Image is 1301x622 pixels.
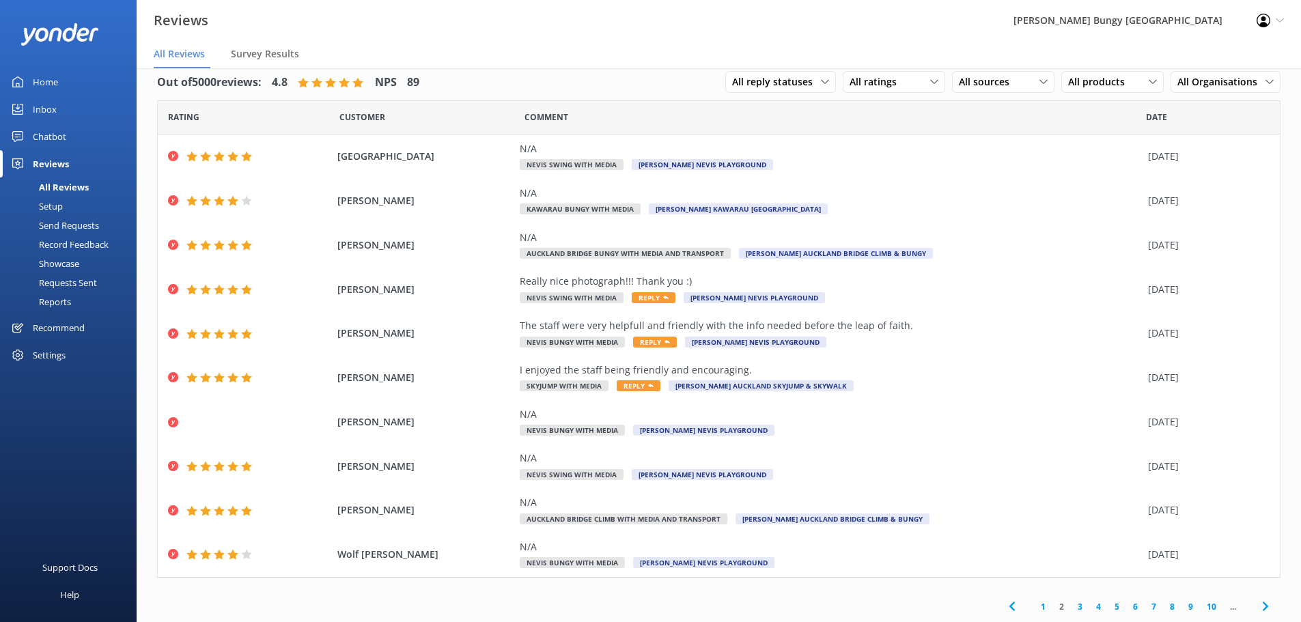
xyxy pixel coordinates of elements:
[633,337,677,348] span: Reply
[520,337,625,348] span: Nevis Bungy with Media
[8,292,137,311] a: Reports
[1148,149,1263,164] div: [DATE]
[8,216,99,235] div: Send Requests
[520,318,1141,333] div: The staff were very helpfull and friendly with the info needed before the leap of faith.
[1148,414,1263,429] div: [DATE]
[8,254,79,273] div: Showcase
[736,513,929,524] span: [PERSON_NAME] Auckland Bridge Climb & Bungy
[42,554,98,581] div: Support Docs
[1089,600,1108,613] a: 4
[20,23,99,46] img: yonder-white-logo.png
[1223,600,1243,613] span: ...
[1163,600,1181,613] a: 8
[337,282,514,297] span: [PERSON_NAME]
[520,469,624,480] span: Nevis Swing with Media
[337,459,514,474] span: [PERSON_NAME]
[520,186,1141,201] div: N/A
[1146,111,1167,124] span: Date
[850,74,905,89] span: All ratings
[1034,600,1052,613] a: 1
[520,539,1141,554] div: N/A
[1148,282,1263,297] div: [DATE]
[520,495,1141,510] div: N/A
[520,425,625,436] span: Nevis Bungy with Media
[685,337,826,348] span: [PERSON_NAME] Nevis Playground
[8,292,71,311] div: Reports
[1148,238,1263,253] div: [DATE]
[154,10,208,31] h3: Reviews
[1148,193,1263,208] div: [DATE]
[1177,74,1265,89] span: All Organisations
[520,141,1141,156] div: N/A
[339,111,385,124] span: Date
[60,581,79,608] div: Help
[8,254,137,273] a: Showcase
[669,380,854,391] span: [PERSON_NAME] Auckland SkyJump & SkyWalk
[1052,600,1071,613] a: 2
[337,149,514,164] span: [GEOGRAPHIC_DATA]
[8,197,63,216] div: Setup
[520,203,641,214] span: Kawarau Bungy with Media
[633,425,774,436] span: [PERSON_NAME] Nevis Playground
[1148,459,1263,474] div: [DATE]
[520,451,1141,466] div: N/A
[33,96,57,123] div: Inbox
[1148,326,1263,341] div: [DATE]
[739,248,933,259] span: [PERSON_NAME] Auckland Bridge Climb & Bungy
[33,68,58,96] div: Home
[632,292,675,303] span: Reply
[524,111,568,124] span: Question
[520,248,731,259] span: Auckland Bridge Bungy with Media and Transport
[1181,600,1200,613] a: 9
[1200,600,1223,613] a: 10
[337,547,514,562] span: Wolf [PERSON_NAME]
[520,292,624,303] span: Nevis Swing with Media
[1068,74,1133,89] span: All products
[520,380,608,391] span: SkyJump with Media
[1071,600,1089,613] a: 3
[633,557,774,568] span: [PERSON_NAME] Nevis Playground
[8,197,137,216] a: Setup
[617,380,660,391] span: Reply
[1108,600,1126,613] a: 5
[649,203,828,214] span: [PERSON_NAME] Kawarau [GEOGRAPHIC_DATA]
[33,123,66,150] div: Chatbot
[632,159,773,170] span: [PERSON_NAME] Nevis Playground
[8,273,137,292] a: Requests Sent
[33,314,85,341] div: Recommend
[168,111,199,124] span: Date
[33,341,66,369] div: Settings
[1148,503,1263,518] div: [DATE]
[8,178,89,197] div: All Reviews
[8,178,137,197] a: All Reviews
[1148,370,1263,385] div: [DATE]
[520,159,624,170] span: Nevis Swing with Media
[684,292,825,303] span: [PERSON_NAME] Nevis Playground
[8,235,109,254] div: Record Feedback
[732,74,821,89] span: All reply statuses
[337,414,514,429] span: [PERSON_NAME]
[272,74,288,91] h4: 4.8
[337,326,514,341] span: [PERSON_NAME]
[337,370,514,385] span: [PERSON_NAME]
[407,74,419,91] h4: 89
[8,273,97,292] div: Requests Sent
[1145,600,1163,613] a: 7
[231,47,299,61] span: Survey Results
[520,230,1141,245] div: N/A
[337,193,514,208] span: [PERSON_NAME]
[1148,547,1263,562] div: [DATE]
[520,513,727,524] span: Auckland Bridge Climb with Media and Transport
[154,47,205,61] span: All Reviews
[337,503,514,518] span: [PERSON_NAME]
[33,150,69,178] div: Reviews
[520,407,1141,422] div: N/A
[157,74,262,91] h4: Out of 5000 reviews:
[520,557,625,568] span: Nevis Bungy with Media
[520,363,1141,378] div: I enjoyed the staff being friendly and encouraging.
[632,469,773,480] span: [PERSON_NAME] Nevis Playground
[959,74,1018,89] span: All sources
[8,216,137,235] a: Send Requests
[375,74,397,91] h4: NPS
[1126,600,1145,613] a: 6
